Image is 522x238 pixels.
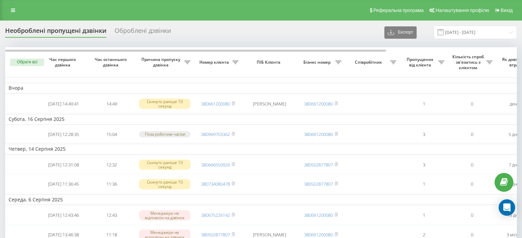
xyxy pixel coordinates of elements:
div: Скинуто раніше 10 секунд [139,179,190,189]
td: 0 [448,156,496,174]
span: Налаштування профілю [436,8,489,13]
td: 1 [400,175,448,193]
span: Кількість спроб зв'язатись з клієнтом [451,54,486,70]
td: 12:32 [88,156,136,174]
td: 3 [400,126,448,143]
span: Номер клієнта [197,60,232,65]
button: Експорт [384,26,417,39]
td: [DATE] 12:28:35 [39,126,88,143]
span: ПІБ Клієнта [248,60,291,65]
button: Обрати всі [10,59,44,66]
a: 380502877807 [201,231,230,238]
td: 0 [448,206,496,224]
td: 15:04 [88,126,136,143]
div: Необроблені пропущені дзвінки [5,27,106,38]
span: Пропущених від клієнта [403,57,438,67]
a: 380661200080 [304,231,333,238]
span: Час першого дзвінка [45,57,82,67]
a: 380661200080 [201,101,230,107]
td: 1 [400,206,448,224]
td: 0 [448,175,496,193]
a: 380661200080 [304,212,333,218]
td: 1 [400,95,448,113]
span: Причина пропуску дзвінка [139,57,184,67]
span: Реферальна програма [373,8,424,13]
td: 0 [448,95,496,113]
div: Поза робочим часом [139,131,190,137]
td: [DATE] 14:49:41 [39,95,88,113]
span: Співробітник [348,60,390,65]
td: [PERSON_NAME] [242,95,297,113]
a: 380734080478 [201,181,230,187]
td: 0 [448,126,496,143]
a: 380675226142 [201,212,230,218]
a: 380969703362 [201,131,230,137]
div: Open Intercom Messenger [499,199,515,216]
td: [DATE] 12:31:08 [39,156,88,174]
td: 3 [400,156,448,174]
td: 12:43 [88,206,136,224]
a: 380666550926 [201,162,230,168]
td: [DATE] 12:43:46 [39,206,88,224]
span: Вихід [501,8,513,13]
a: 380661200080 [304,131,333,137]
span: Час останнього дзвінка [93,57,130,67]
a: 380502877807 [304,162,333,168]
a: 380661200080 [304,101,333,107]
div: Скинуто раніше 10 секунд [139,160,190,170]
a: 380502877807 [304,181,333,187]
span: Бізнес номер [300,60,335,65]
td: 11:36 [88,175,136,193]
td: [DATE] 11:36:45 [39,175,88,193]
div: Менеджери не відповіли на дзвінок [139,210,190,221]
div: Оброблені дзвінки [115,27,171,38]
td: 14:49 [88,95,136,113]
div: Скинуто раніше 10 секунд [139,99,190,109]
